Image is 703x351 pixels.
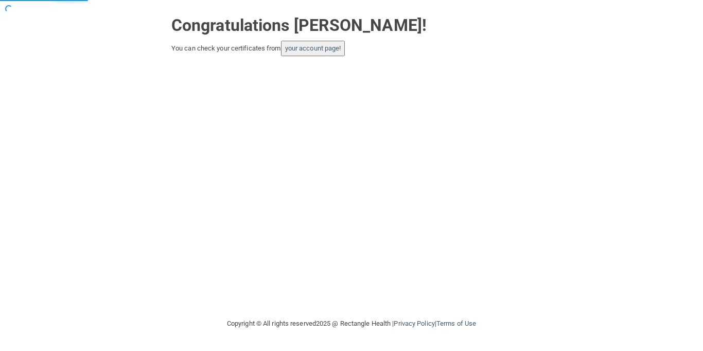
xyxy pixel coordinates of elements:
[436,320,476,327] a: Terms of Use
[281,41,345,56] button: your account page!
[171,15,427,35] strong: Congratulations [PERSON_NAME]!
[285,44,341,52] a: your account page!
[394,320,434,327] a: Privacy Policy
[164,307,539,340] div: Copyright © All rights reserved 2025 @ Rectangle Health | |
[171,41,532,56] div: You can check your certificates from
